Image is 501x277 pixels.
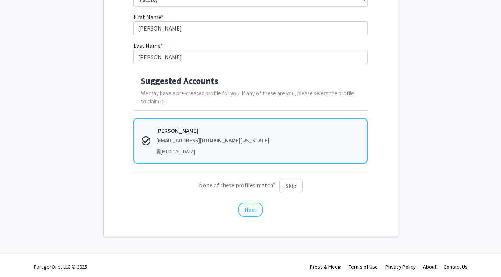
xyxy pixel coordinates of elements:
[423,263,436,270] a: About
[133,42,160,49] span: Last Name
[6,244,31,271] iframe: Chat
[133,13,161,21] span: First Name
[156,136,359,145] div: [EMAIL_ADDRESS][DOMAIN_NAME][US_STATE]
[279,179,303,193] button: Skip
[141,89,360,106] p: We may have a pre-created profile for you. If any of these are you, please select the profile to ...
[141,76,360,86] h4: Suggested Accounts
[349,263,378,270] a: Terms of Use
[238,203,263,217] button: Next
[444,263,468,270] a: Contact Us
[310,263,341,270] a: Press & Media
[133,179,368,193] p: None of these profiles match?
[385,263,416,270] a: Privacy Policy
[161,148,195,155] span: [MEDICAL_DATA]
[156,126,359,135] div: [PERSON_NAME]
